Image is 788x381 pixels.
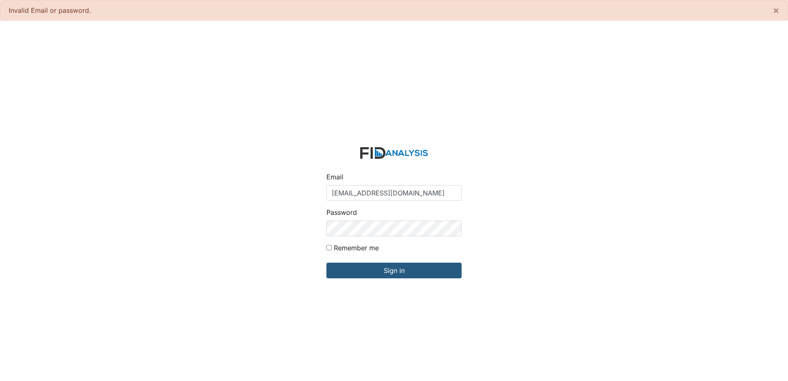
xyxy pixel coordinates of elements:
label: Email [326,172,343,182]
img: logo-2fc8c6e3336f68795322cb6e9a2b9007179b544421de10c17bdaae8622450297.svg [360,147,428,159]
input: Sign in [326,263,462,278]
button: × [765,0,788,20]
label: Remember me [334,243,379,253]
label: Password [326,207,357,217]
span: × [773,4,779,16]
